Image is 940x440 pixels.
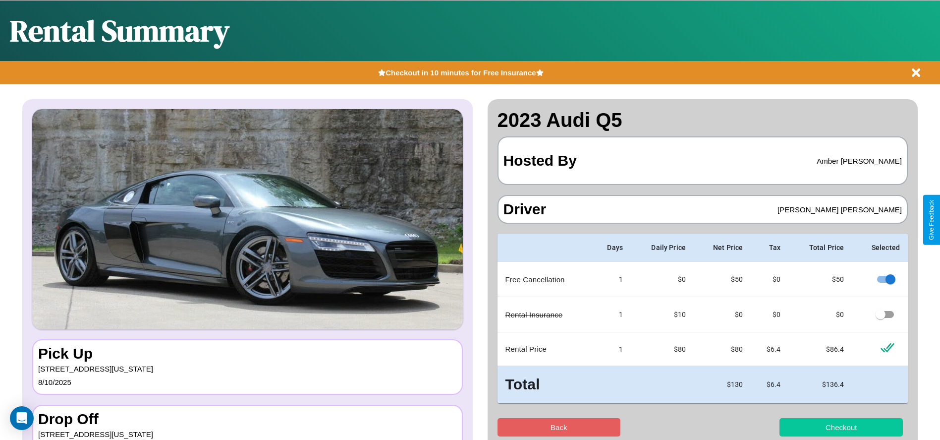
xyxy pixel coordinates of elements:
[694,332,751,366] td: $ 80
[505,374,584,395] h3: Total
[852,234,908,262] th: Selected
[592,234,631,262] th: Days
[694,234,751,262] th: Net Price
[10,406,34,430] div: Open Intercom Messenger
[751,297,789,332] td: $0
[631,332,694,366] td: $ 80
[751,366,789,403] td: $ 6.4
[503,142,577,179] h3: Hosted By
[38,362,457,376] p: [STREET_ADDRESS][US_STATE]
[498,109,908,131] h2: 2023 Audi Q5
[817,154,902,168] p: Amber [PERSON_NAME]
[694,262,751,297] td: $ 50
[498,418,621,437] button: Back
[505,273,584,286] p: Free Cancellation
[788,297,852,332] td: $ 0
[777,203,902,216] p: [PERSON_NAME] [PERSON_NAME]
[505,308,584,321] p: Rental Insurance
[694,297,751,332] td: $ 0
[788,366,852,403] td: $ 136.4
[592,297,631,332] td: 1
[631,262,694,297] td: $0
[751,234,789,262] th: Tax
[751,332,789,366] td: $ 6.4
[788,234,852,262] th: Total Price
[751,262,789,297] td: $0
[928,200,935,240] div: Give Feedback
[505,342,584,356] p: Rental Price
[788,332,852,366] td: $ 86.4
[592,262,631,297] td: 1
[386,68,536,77] b: Checkout in 10 minutes for Free Insurance
[503,201,547,218] h3: Driver
[779,418,903,437] button: Checkout
[631,234,694,262] th: Daily Price
[788,262,852,297] td: $ 50
[592,332,631,366] td: 1
[38,345,457,362] h3: Pick Up
[694,366,751,403] td: $ 130
[498,234,908,403] table: simple table
[631,297,694,332] td: $10
[38,376,457,389] p: 8 / 10 / 2025
[10,10,229,51] h1: Rental Summary
[38,411,457,428] h3: Drop Off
